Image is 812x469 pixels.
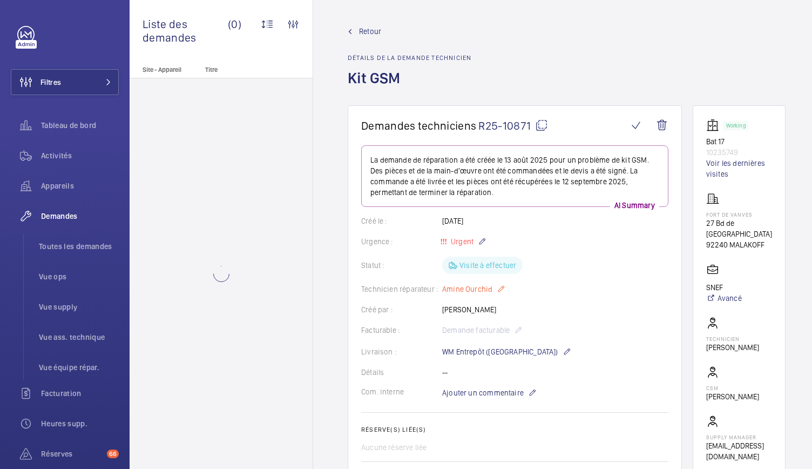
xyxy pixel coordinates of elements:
p: 10235749 [706,147,772,158]
span: Liste des demandes [143,17,228,44]
p: CSM [706,385,759,391]
span: Demandes [41,211,119,222]
span: Réserves [41,448,103,459]
p: SNEF [706,282,742,293]
span: Retour [359,26,381,37]
p: Supply manager [706,434,772,440]
span: Demandes techniciens [361,119,476,132]
h2: Réserve(s) liée(s) [361,426,668,433]
span: Vue équipe répar. [39,362,119,373]
p: AI Summary [610,200,659,211]
p: La demande de réparation a été créée le 13 août 2025 pour un problème de kit GSM. Des pièces et d... [370,155,659,198]
p: Working [726,124,746,128]
span: Appareils [41,180,119,191]
p: Technicien [706,336,759,342]
span: Filtres [40,77,61,88]
span: Toutes les demandes [39,241,119,252]
p: [PERSON_NAME] [706,391,759,402]
img: elevator.svg [706,119,723,132]
p: 92240 MALAKOFF [706,239,772,250]
button: Filtres [11,69,119,95]
span: 66 [107,450,119,458]
h1: Kit GSM [348,68,471,105]
p: [EMAIL_ADDRESS][DOMAIN_NAME] [706,440,772,462]
span: Tableau de bord [41,120,119,131]
span: R25-10871 [478,119,548,132]
span: Ajouter un commentaire [442,387,524,398]
a: Voir les dernières visites [706,158,772,179]
p: Amine Ourchid [442,283,505,296]
span: Activités [41,150,119,161]
span: Heures supp. [41,418,119,429]
p: Site - Appareil [130,66,201,73]
span: Vue supply [39,301,119,312]
p: WM Entrepôt ([GEOGRAPHIC_DATA]) [442,345,571,358]
p: 27 Bd de [GEOGRAPHIC_DATA] [706,218,772,239]
span: Facturation [41,388,119,399]
span: Urgent [449,237,473,246]
p: Bat 17 [706,136,772,147]
p: Titre [205,66,276,73]
span: Vue ass. technique [39,332,119,343]
h2: Détails de la demande technicien [348,54,471,62]
p: Fort de vanves [706,211,772,218]
a: Avancé [706,293,742,304]
p: [PERSON_NAME] [706,342,759,353]
span: Vue ops [39,271,119,282]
